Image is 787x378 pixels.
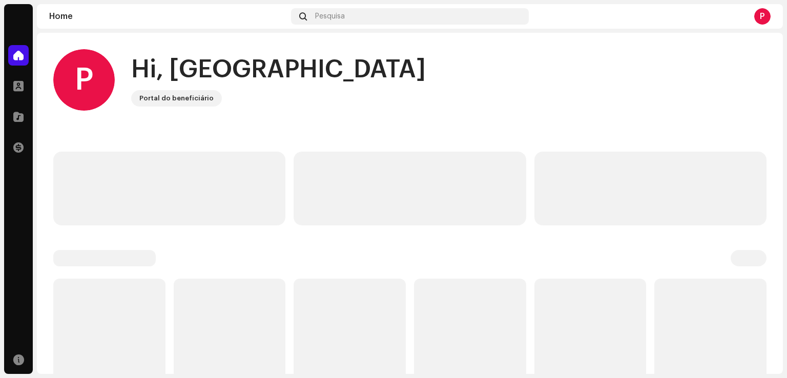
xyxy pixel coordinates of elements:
[131,53,426,86] div: Hi, [GEOGRAPHIC_DATA]
[315,12,345,20] span: Pesquisa
[139,92,214,104] div: Portal do beneficiário
[49,12,287,20] div: Home
[53,49,115,111] div: P
[754,8,771,25] div: P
